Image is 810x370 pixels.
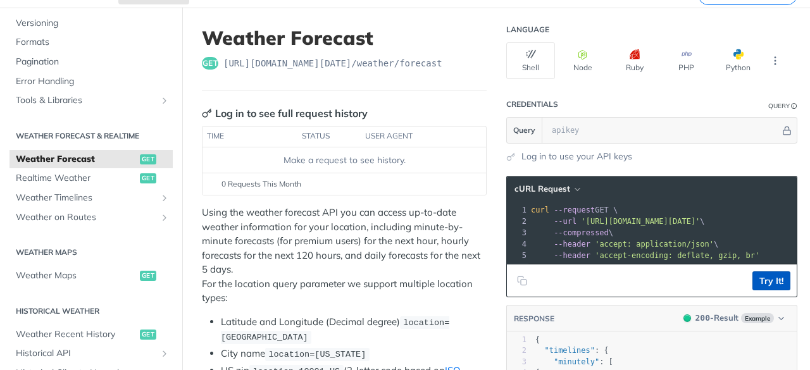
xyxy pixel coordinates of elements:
[159,193,170,203] button: Show subpages for Weather Timelines
[9,247,173,258] h2: Weather Maps
[610,42,659,79] button: Ruby
[16,192,156,204] span: Weather Timelines
[507,118,542,143] button: Query
[531,206,618,214] span: GET \
[531,217,705,226] span: \
[16,75,170,88] span: Error Handling
[202,57,218,70] span: get
[9,52,173,71] a: Pagination
[159,213,170,223] button: Show subpages for Weather on Routes
[544,346,594,355] span: "timelines"
[535,346,609,355] span: : {
[535,335,540,344] span: {
[507,345,526,356] div: 2
[554,217,576,226] span: --url
[677,312,790,324] button: 200200-ResultExample
[507,204,528,216] div: 1
[768,101,790,111] div: Query
[581,217,700,226] span: '[URL][DOMAIN_NAME][DATE]'
[16,172,137,185] span: Realtime Weather
[683,314,691,322] span: 200
[531,206,549,214] span: curl
[695,312,738,324] div: - Result
[16,269,137,282] span: Weather Maps
[741,313,774,323] span: Example
[513,125,535,136] span: Query
[221,178,301,190] span: 0 Requests This Month
[535,357,613,366] span: : [
[361,126,461,147] th: user agent
[513,271,531,290] button: Copy to clipboard
[16,328,137,341] span: Weather Recent History
[16,17,170,30] span: Versioning
[554,240,590,249] span: --header
[221,315,487,345] li: Latitude and Longitude (Decimal degree)
[791,103,797,109] i: Information
[202,206,487,305] p: Using the weather forecast API you can access up-to-date weather information for your location, i...
[9,266,173,285] a: Weather Mapsget
[780,124,794,137] button: Hide
[507,335,526,345] div: 1
[531,240,718,249] span: \
[506,99,558,109] div: Credentials
[16,211,156,224] span: Weather on Routes
[9,305,173,317] h2: Historical Weather
[159,348,170,359] button: Show subpages for Historical API
[16,347,156,360] span: Historical API
[140,330,156,340] span: get
[140,271,156,281] span: get
[506,25,549,35] div: Language
[297,126,361,147] th: status
[595,240,714,249] span: 'accept: application/json'
[9,325,173,344] a: Weather Recent Historyget
[221,347,487,361] li: City name
[9,344,173,363] a: Historical APIShow subpages for Historical API
[9,91,173,110] a: Tools & LibrariesShow subpages for Tools & Libraries
[507,357,526,367] div: 3
[9,188,173,207] a: Weather TimelinesShow subpages for Weather Timelines
[768,101,797,111] div: QueryInformation
[766,51,785,70] button: More Languages
[16,94,156,107] span: Tools & Libraries
[202,27,487,49] h1: Weather Forecast
[9,130,173,142] h2: Weather Forecast & realtime
[159,96,170,106] button: Show subpages for Tools & Libraries
[558,42,607,79] button: Node
[507,238,528,250] div: 4
[662,42,711,79] button: PHP
[202,106,368,121] div: Log in to see full request history
[752,271,790,290] button: Try It!
[513,312,555,325] button: RESPONSE
[514,183,570,194] span: cURL Request
[714,42,763,79] button: Python
[521,150,632,163] a: Log in to use your API keys
[223,57,442,70] span: https://api.tomorrow.io/v4/weather/forecast
[506,42,555,79] button: Shell
[554,357,599,366] span: "minutely"
[695,313,710,323] span: 200
[9,14,173,33] a: Versioning
[208,154,481,167] div: Make a request to see history.
[510,183,584,195] button: cURL Request
[769,55,781,66] svg: More ellipsis
[268,350,366,359] span: location=[US_STATE]
[595,251,759,260] span: 'accept-encoding: deflate, gzip, br'
[9,169,173,188] a: Realtime Weatherget
[531,228,613,237] span: \
[545,118,780,143] input: apikey
[16,153,137,166] span: Weather Forecast
[202,126,297,147] th: time
[507,227,528,238] div: 3
[140,173,156,183] span: get
[554,228,609,237] span: --compressed
[16,56,170,68] span: Pagination
[9,208,173,227] a: Weather on RoutesShow subpages for Weather on Routes
[9,72,173,91] a: Error Handling
[554,206,595,214] span: --request
[554,251,590,260] span: --header
[507,250,528,261] div: 5
[9,33,173,52] a: Formats
[9,150,173,169] a: Weather Forecastget
[202,108,212,118] svg: Key
[140,154,156,164] span: get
